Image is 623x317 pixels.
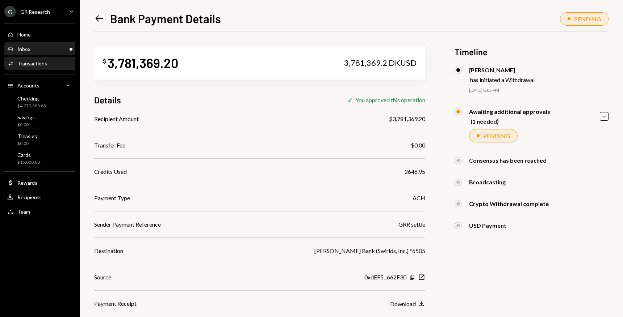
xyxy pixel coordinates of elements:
div: PENDING [483,132,510,139]
div: GRR settle [398,220,425,229]
div: Rewards [17,180,37,186]
div: Sender Payment Reference [94,220,161,229]
div: $0.00 [411,141,425,150]
div: $ [103,57,106,65]
div: Crypto Withdrawal complete [469,200,549,207]
div: Recipients [17,194,42,200]
h3: Timeline [455,46,609,58]
div: $0.00 [17,141,38,147]
a: Transactions [4,57,75,70]
div: Treasury [17,133,38,139]
div: Transactions [17,60,47,67]
a: Inbox [4,42,75,55]
div: Broadcasting [469,179,506,185]
div: [DATE] 8:05 PM [469,87,609,94]
div: G [4,6,16,17]
div: Payment Receipt [94,299,137,308]
a: Team [4,205,75,218]
div: Destination [94,247,123,255]
div: You approved this operation [355,97,425,103]
div: $0.00 [17,122,35,128]
a: Accounts [4,79,75,92]
a: Home [4,28,75,41]
div: Savings [17,114,35,120]
div: Transfer Fee [94,141,125,150]
button: Download [390,300,425,308]
div: 0xdEF5...662F30 [364,273,406,282]
div: Download [390,300,416,307]
div: Cards [17,152,40,158]
a: Treasury$0.00 [4,131,75,148]
div: Source [94,273,111,282]
div: Home [17,31,31,38]
h1: Bank Payment Details [110,11,221,26]
div: Inbox [17,46,30,52]
div: PENDING [574,16,601,22]
div: Credits Used [94,167,127,176]
div: ACH [413,194,425,202]
div: USD Payment [469,222,506,229]
div: $3,781,369.20 [389,115,425,123]
div: Recipient Amount [94,115,139,123]
div: $15,000.00 [17,159,40,166]
a: Rewards [4,176,75,189]
div: has initiated a Withdrawal [470,76,535,83]
div: $4,770,380.85 [17,103,46,109]
div: GR Research [20,9,50,15]
div: [PERSON_NAME] Bank (Swirlds, Inc.) *6505 [314,247,425,255]
div: 3,781,369.20 [108,55,178,71]
a: Checking$4,770,380.85 [4,93,75,111]
div: Payment Type [94,194,130,202]
div: (1 needed) [471,118,550,125]
div: 2646.95 [405,167,425,176]
div: [PERSON_NAME] [469,67,535,73]
div: Consensus has been reached [469,157,547,164]
a: Cards$15,000.00 [4,150,75,167]
div: Awaiting additional approvals [469,108,550,115]
a: Savings$0.00 [4,112,75,129]
a: Recipients [4,190,75,204]
div: Team [17,209,30,215]
div: 3,781,369.2 DKUSD [344,58,417,68]
div: Checking [17,95,46,102]
h3: Details [94,94,121,106]
div: Accounts [17,82,39,89]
